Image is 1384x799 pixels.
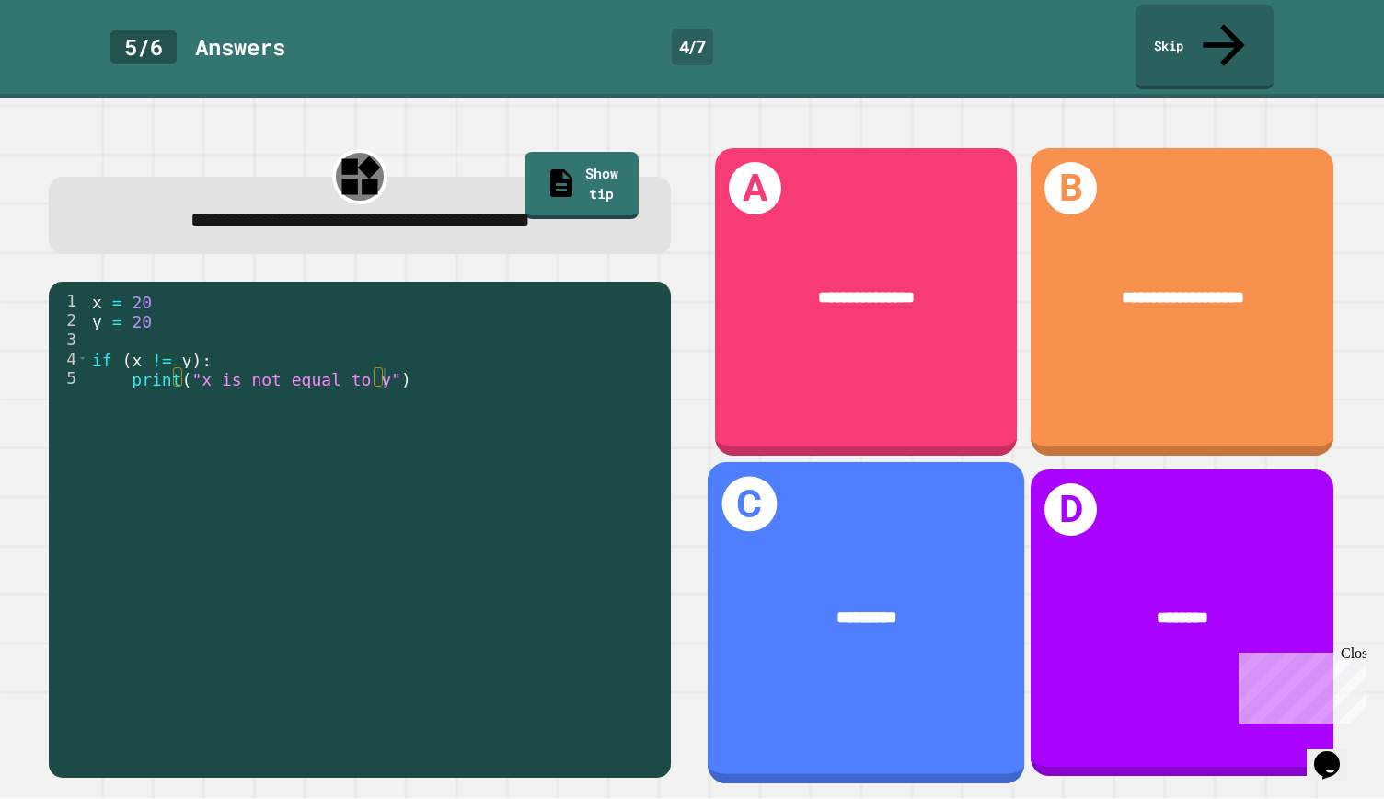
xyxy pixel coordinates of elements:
div: 2 [49,310,88,330]
h1: C [722,476,778,531]
iframe: chat widget [1307,725,1366,781]
iframe: chat widget [1231,645,1366,724]
div: Chat with us now!Close [7,7,127,117]
div: 4 / 7 [672,29,713,65]
div: 1 [49,291,88,310]
div: 5 [49,368,88,388]
div: 5 / 6 [110,30,177,64]
h1: B [1044,162,1097,214]
a: Show tip [525,152,640,219]
div: 4 [49,349,88,368]
div: 3 [49,330,88,349]
div: Answer s [195,30,285,64]
h1: D [1044,483,1097,536]
a: Skip [1136,5,1274,89]
span: Toggle code folding, rows 4 through 5 [77,349,87,368]
h1: A [729,162,781,214]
